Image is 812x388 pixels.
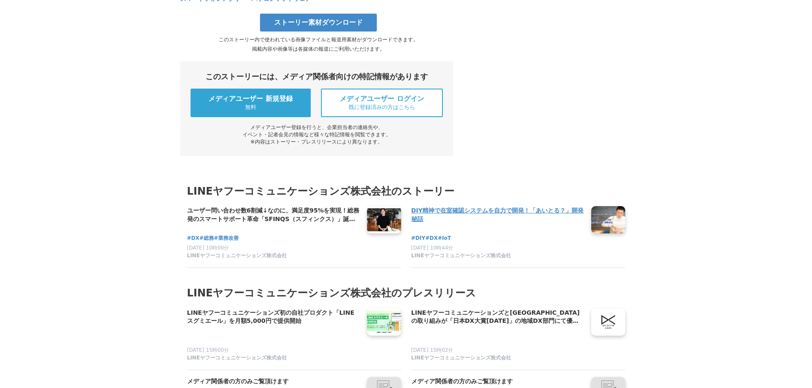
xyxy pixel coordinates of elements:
a: #DIY [411,234,425,242]
a: #DX [187,234,199,242]
a: ストーリー素材ダウンロード [260,14,377,32]
h4: メディア関係者の方のみご覧頂けます [411,377,584,386]
a: LINEヤフーコミュニケーションズ初の自社プロダクト「LINEスグミエール」を月額5,000円で提供開始 [187,308,360,326]
a: LINEヤフーコミュニケーションズと[GEOGRAPHIC_DATA]の取り組みが「日本DX大賞[DATE]」の地域DX部門にて優秀賞を受賞 [411,308,584,326]
p: このストーリー内で使われている画像ファイルと報道用素材がダウンロードできます。 掲載内容や画像等は各媒体の報道にご利用いただけます。 [180,35,457,54]
a: #総務 [199,234,214,242]
a: メディアユーザー 新規登録 無料 [191,89,311,117]
h3: LINEヤフーコミュニケーションズ株式会社のストーリー [187,183,625,199]
a: #DX [425,234,438,242]
span: LINEヤフーコミュニケーションズ株式会社 [411,354,511,362]
span: LINEヤフーコミュニケーションズ株式会社 [187,252,287,259]
h2: LINEヤフーコミュニケーションズ株式会社のプレスリリース [187,285,625,301]
a: DIY精神で在室確認システムを自力で開発！「あいとる？」開発秘話 [411,206,584,224]
span: [DATE] 10時44分 [411,245,454,251]
a: #業務改善 [214,234,239,242]
span: メディアユーザー 新規登録 [208,95,293,103]
div: メディアユーザー登録を行うと、企業担当者の連絡先や、 イベント・記者会見の情報など様々な特記情報を閲覧できます。 ※内容はストーリー・プレスリリースにより異なります。 [191,124,443,146]
a: メディアユーザー ログイン 既に登録済みの方はこちら [321,89,442,117]
a: LINEヤフーコミュニケーションズ株式会社 [187,354,360,363]
span: 既に登録済みの方はこちら [349,103,415,111]
span: [DATE] 15時00分 [187,347,229,353]
a: LINEヤフーコミュニケーションズ株式会社 [187,252,360,261]
a: #IoT [438,234,451,242]
span: [DATE] 10時00分 [187,245,229,251]
span: LINEヤフーコミュニケーションズ株式会社 [187,354,287,362]
a: LINEヤフーコミュニケーションズ株式会社 [411,354,584,363]
span: LINEヤフーコミュニケーションズ株式会社 [411,252,511,259]
span: 無料 [245,103,256,111]
h4: メディア関係者の方のみご覧頂けます [187,377,360,386]
span: メディアユーザー ログイン [340,95,424,103]
a: ユーザー問い合わせ数6割減↓なのに、満足度95%を実現！総務発のスマートサポート革命「SFINQS（スフィンクス）」誕生秘話 [187,206,360,224]
a: LINEヤフーコミュニケーションズ株式会社 [411,252,584,261]
span: [DATE] 15時02分 [411,347,454,353]
div: このストーリーには、メディア関係者向けの特記情報があります [191,72,443,82]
